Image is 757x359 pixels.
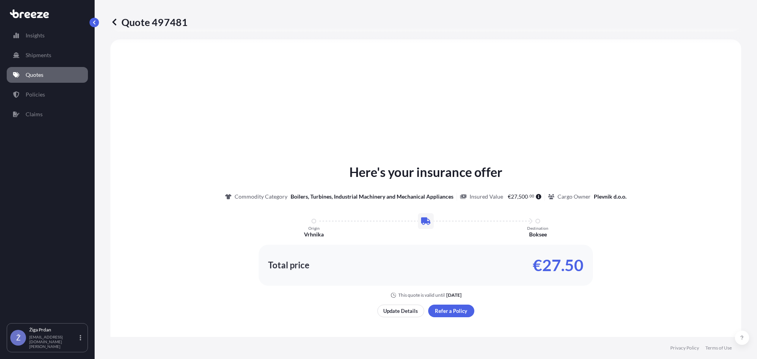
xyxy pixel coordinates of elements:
p: Boilers, Turbines, Industrial Machinery and Mechanical Appliances [291,193,453,201]
p: [DATE] [446,292,462,298]
p: Cargo Owner [557,193,591,201]
p: Shipments [26,51,51,59]
p: Quote 497481 [110,16,188,28]
p: Claims [26,110,43,118]
p: Insights [26,32,45,39]
p: Policies [26,91,45,99]
p: Vrhnika [304,231,324,238]
p: Refer a Policy [435,307,467,315]
a: Privacy Policy [670,345,699,351]
p: €27.50 [533,259,584,272]
p: Origin [308,226,320,231]
span: . [528,195,529,197]
a: Terms of Use [705,345,732,351]
p: Žiga Prdan [29,327,78,333]
a: Policies [7,87,88,102]
p: Plevnik d.o.o. [594,193,626,201]
p: [EMAIL_ADDRESS][DOMAIN_NAME][PERSON_NAME] [29,335,78,349]
span: 00 [530,195,534,197]
a: Claims [7,106,88,122]
span: 500 [518,194,528,199]
p: Here's your insurance offer [349,163,502,182]
span: € [508,194,511,199]
a: Shipments [7,47,88,63]
p: Commodity Category [235,193,287,201]
a: Insights [7,28,88,43]
span: 27 [511,194,517,199]
button: Refer a Policy [428,305,474,317]
p: Update Details [383,307,418,315]
p: Total price [268,261,310,269]
button: Update Details [377,305,424,317]
a: Quotes [7,67,88,83]
p: Quotes [26,71,43,79]
p: This quote is valid until [398,292,445,298]
span: Ž [16,334,21,342]
p: Insured Value [470,193,503,201]
p: Destination [527,226,548,231]
p: Boksee [529,231,547,238]
span: , [517,194,518,199]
